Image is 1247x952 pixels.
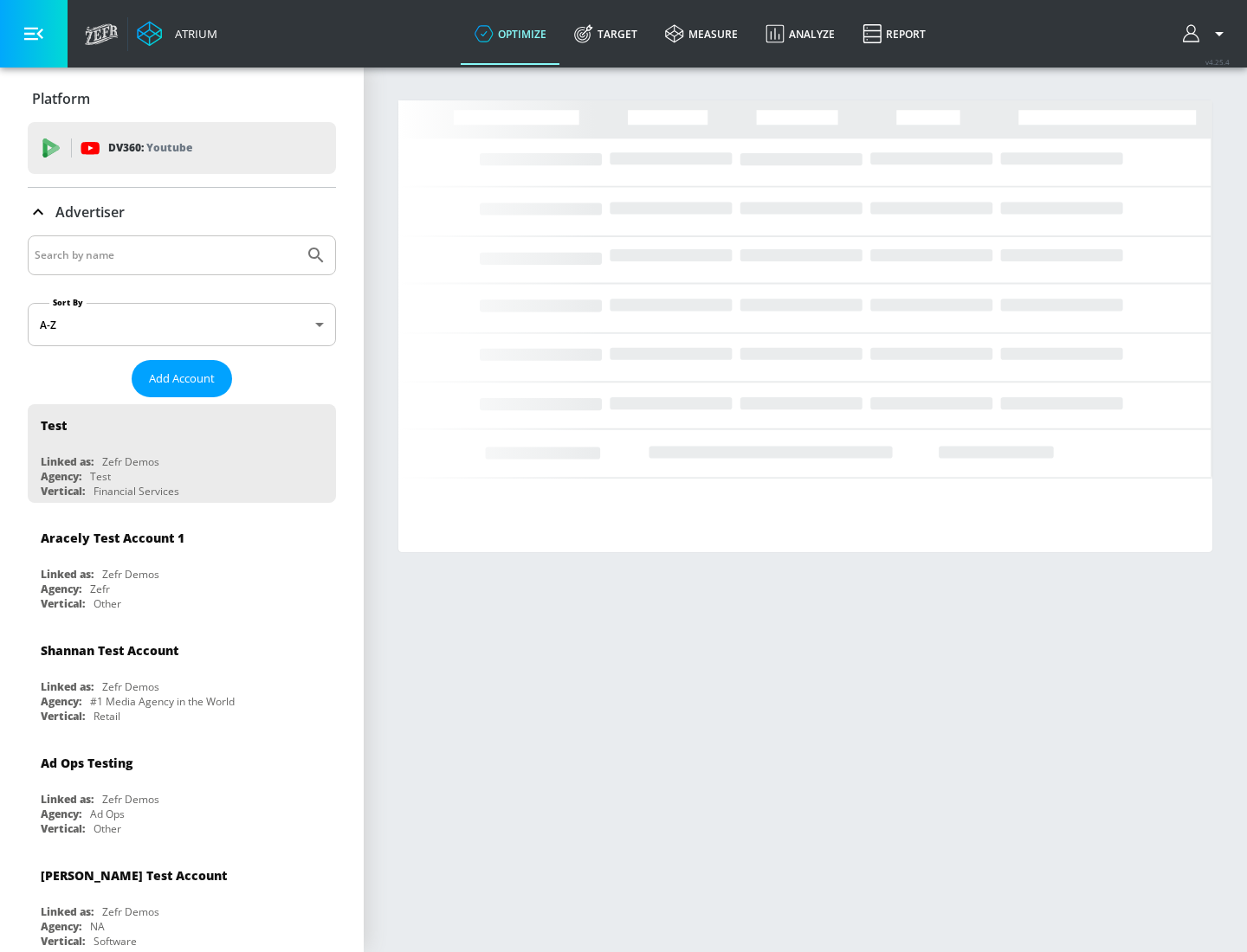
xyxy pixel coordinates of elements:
[41,679,94,694] div: Linked as:
[132,360,232,397] button: Add Account
[32,89,90,108] p: Platform
[41,792,94,807] div: Linked as:
[41,709,85,724] div: Vertical:
[41,934,85,949] div: Vertical:
[102,904,159,919] div: Zefr Demos
[41,807,81,821] div: Agency:
[90,807,125,821] div: Ad Ops
[28,404,336,503] div: TestLinked as:Zefr DemosAgency:TestVertical:Financial Services
[41,694,81,709] div: Agency:
[28,517,336,615] div: Aracely Test Account 1Linked as:Zefr DemosAgency:ZefrVertical:Other
[94,709,120,724] div: Retail
[41,567,94,582] div: Linked as:
[461,3,560,65] a: optimize
[28,74,336,123] div: Platform
[752,3,849,65] a: Analyze
[41,867,227,884] div: [PERSON_NAME] Test Account
[149,369,215,389] span: Add Account
[102,679,159,694] div: Zefr Demos
[102,454,159,469] div: Zefr Demos
[146,138,192,157] p: Youtube
[28,122,336,174] div: DV360: Youtube
[102,792,159,807] div: Zefr Demos
[90,582,110,596] div: Zefr
[28,188,336,236] div: Advertiser
[41,530,184,546] div: Aracely Test Account 1
[560,3,651,65] a: Target
[28,629,336,728] div: Shannan Test AccountLinked as:Zefr DemosAgency:#1 Media Agency in the WorldVertical:Retail
[41,596,85,611] div: Vertical:
[94,934,137,949] div: Software
[94,596,121,611] div: Other
[41,417,67,434] div: Test
[90,694,235,709] div: #1 Media Agency in the World
[90,469,111,484] div: Test
[28,303,336,346] div: A-Z
[102,567,159,582] div: Zefr Demos
[41,755,132,771] div: Ad Ops Testing
[41,582,81,596] div: Agency:
[1205,57,1230,67] span: v 4.25.4
[55,203,125,222] p: Advertiser
[28,742,336,840] div: Ad Ops TestingLinked as:Zefr DemosAgency:Ad OpsVertical:Other
[651,3,752,65] a: measure
[41,642,178,659] div: Shannan Test Account
[49,297,87,308] label: Sort By
[41,919,81,934] div: Agency:
[41,904,94,919] div: Linked as:
[90,919,105,934] div: NA
[41,821,85,836] div: Vertical:
[41,469,81,484] div: Agency:
[41,484,85,499] div: Vertical:
[94,821,121,836] div: Other
[41,454,94,469] div: Linked as:
[849,3,940,65] a: Report
[94,484,179,499] div: Financial Services
[168,26,217,42] div: Atrium
[35,244,297,267] input: Search by name
[137,21,217,47] a: Atrium
[108,138,192,158] p: DV360:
